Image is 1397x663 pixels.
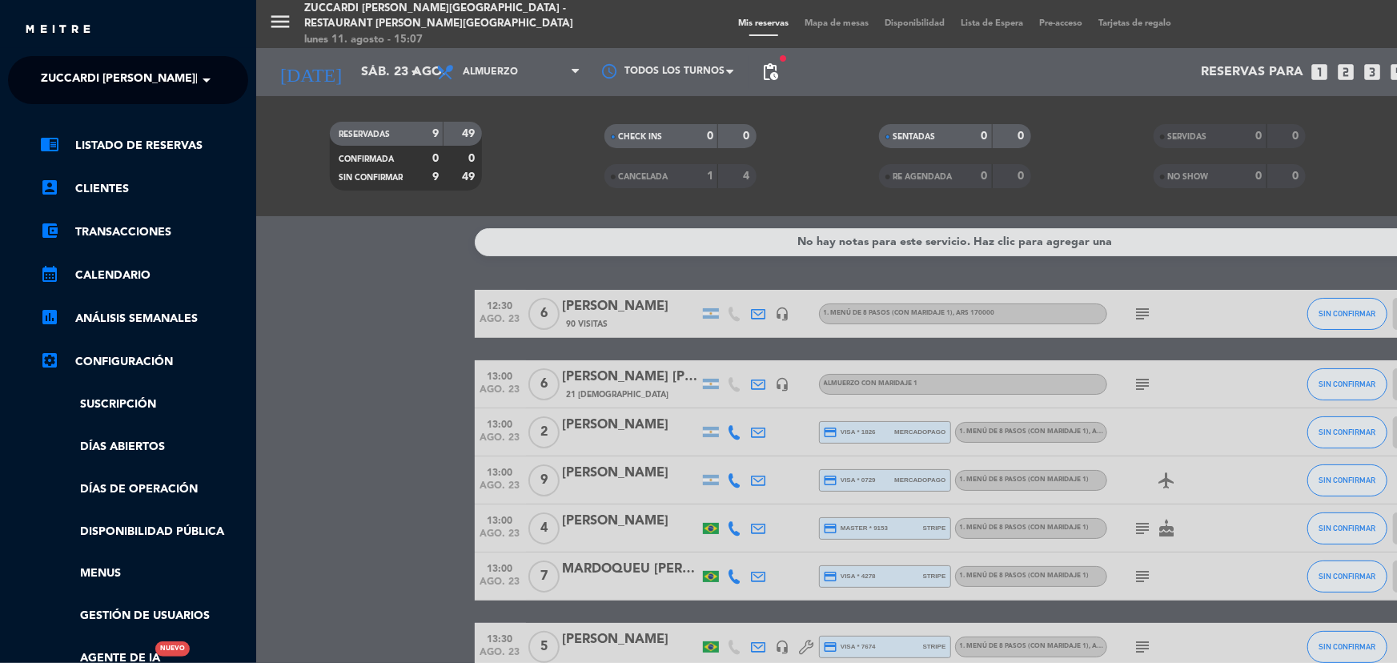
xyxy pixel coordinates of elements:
[24,24,92,36] img: MEITRE
[40,179,248,199] a: account_boxClientes
[40,223,248,242] a: account_balance_walletTransacciones
[40,307,59,327] i: assessment
[40,221,59,240] i: account_balance_wallet
[778,54,788,63] span: fiber_manual_record
[40,351,59,370] i: settings_applications
[40,523,248,541] a: Disponibilidad pública
[40,607,248,625] a: Gestión de usuarios
[40,438,248,456] a: Días abiertos
[155,641,190,657] div: Nuevo
[761,62,780,82] span: pending_actions
[41,63,611,97] span: Zuccardi [PERSON_NAME][GEOGRAPHIC_DATA] - Restaurant [PERSON_NAME][GEOGRAPHIC_DATA]
[40,480,248,499] a: Días de Operación
[40,178,59,197] i: account_box
[40,135,59,154] i: chrome_reader_mode
[40,396,248,414] a: Suscripción
[40,136,248,155] a: chrome_reader_modeListado de Reservas
[40,309,248,328] a: assessmentANÁLISIS SEMANALES
[40,352,248,372] a: Configuración
[40,264,59,283] i: calendar_month
[40,266,248,285] a: calendar_monthCalendario
[40,565,248,583] a: Menus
